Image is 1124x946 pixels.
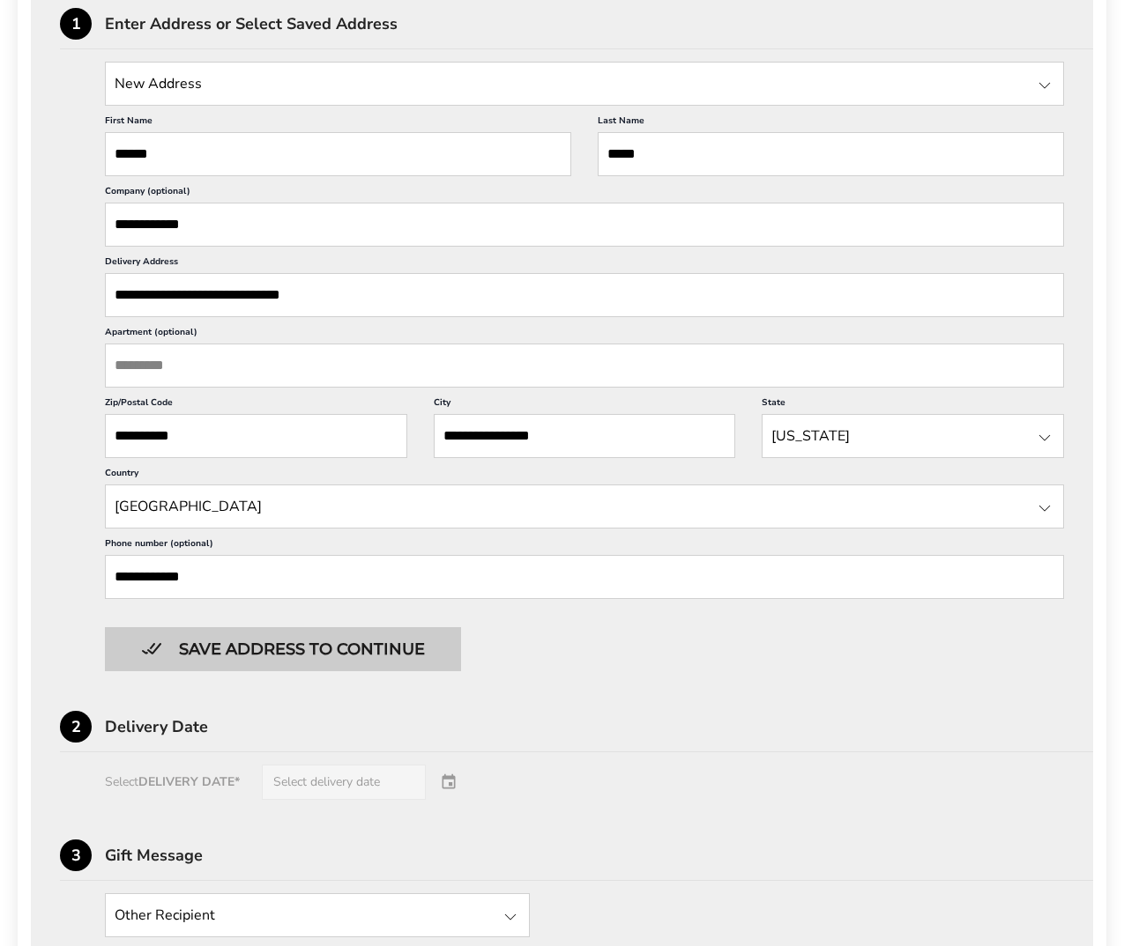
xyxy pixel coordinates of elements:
[762,414,1064,458] input: State
[105,16,1093,32] div: Enter Address or Select Saved Address
[598,115,1064,132] label: Last Name
[434,396,736,414] label: City
[434,414,736,458] input: City
[105,62,1064,106] input: State
[60,711,92,743] div: 2
[105,255,1064,273] label: Delivery Address
[105,484,1064,528] input: State
[60,8,92,40] div: 1
[762,396,1064,414] label: State
[105,893,530,937] input: State
[105,203,1064,247] input: Company
[105,627,461,671] button: Button save address
[60,839,92,871] div: 3
[105,326,1064,344] label: Apartment (optional)
[105,115,571,132] label: First Name
[105,132,571,176] input: First Name
[105,344,1064,388] input: Apartment
[598,132,1064,176] input: Last Name
[105,396,407,414] label: Zip/Postal Code
[105,414,407,458] input: ZIP
[105,185,1064,203] label: Company (optional)
[105,273,1064,317] input: Delivery Address
[105,537,1064,555] label: Phone number (optional)
[105,719,1093,735] div: Delivery Date
[105,847,1093,863] div: Gift Message
[105,467,1064,484] label: Country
